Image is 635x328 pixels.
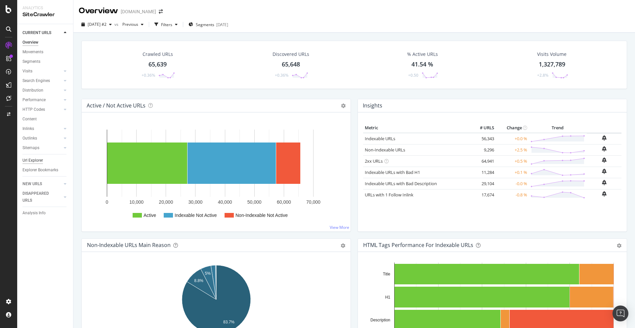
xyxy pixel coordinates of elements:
div: bell-plus [602,180,607,185]
td: +2.5 % [496,144,529,155]
div: Visits [22,68,32,75]
div: Filters [161,22,172,27]
th: Change [496,123,529,133]
a: Explorer Bookmarks [22,167,68,174]
div: Analytics [22,5,68,11]
div: NEW URLS [22,181,42,187]
a: Performance [22,97,62,103]
text: 30,000 [189,199,203,205]
a: Indexable URLs with Bad Description [365,181,437,186]
div: 41.54 % [411,60,433,69]
div: [DATE] [216,22,228,27]
a: Indexable URLs [365,136,395,142]
div: Movements [22,49,43,56]
div: +2.8% [537,72,548,78]
a: Distribution [22,87,62,94]
div: +0.50 [408,72,418,78]
div: Crawled URLs [143,51,173,58]
a: Url Explorer [22,157,68,164]
div: CURRENT URLS [22,29,51,36]
text: Title [383,272,391,276]
div: HTTP Codes [22,106,45,113]
text: Indexable Not Active [175,213,217,218]
td: +0.1 % [496,167,529,178]
a: NEW URLS [22,181,62,187]
a: Visits [22,68,62,75]
text: 20,000 [159,199,173,205]
td: 64,941 [469,155,496,167]
a: Overview [22,39,68,46]
a: Indexable URLs with Bad H1 [365,169,420,175]
div: gear [341,243,345,248]
div: gear [617,243,621,248]
div: Non-Indexable URLs Main Reason [87,242,171,248]
button: [DATE] #2 [79,19,114,30]
text: 5% [205,271,211,276]
div: 65,639 [148,60,167,69]
a: Movements [22,49,68,56]
a: Search Engines [22,77,62,84]
a: HTTP Codes [22,106,62,113]
div: Visits Volume [537,51,567,58]
div: Analysis Info [22,210,46,217]
div: Sitemaps [22,144,39,151]
button: Previous [120,19,146,30]
th: Metric [363,123,469,133]
a: URLs with 1 Follow Inlink [365,192,413,198]
h4: Insights [363,101,382,110]
a: Non-Indexable URLs [365,147,405,153]
div: [DOMAIN_NAME] [121,8,156,15]
div: bell-plus [602,135,607,141]
td: 29,104 [469,178,496,189]
div: Open Intercom Messenger [613,306,628,321]
div: Search Engines [22,77,50,84]
span: Segments [196,22,214,27]
div: Distribution [22,87,43,94]
text: 0 [106,199,108,205]
a: Inlinks [22,125,62,132]
h4: Active / Not Active URLs [87,101,146,110]
span: vs [114,21,120,27]
td: 17,674 [469,189,496,200]
text: Non-Indexable Not Active [235,213,288,218]
div: Explorer Bookmarks [22,167,58,174]
td: -0.0 % [496,178,529,189]
a: Analysis Info [22,210,68,217]
a: View More [330,225,349,230]
div: bell-plus [602,157,607,163]
button: Segments[DATE] [186,19,231,30]
div: 65,648 [282,60,300,69]
a: CURRENT URLS [22,29,62,36]
text: Description [370,318,390,322]
td: +0.5 % [496,155,529,167]
text: H1 [385,295,391,300]
div: SiteCrawler [22,11,68,19]
div: Inlinks [22,125,34,132]
div: Discovered URLs [273,51,309,58]
div: HTML Tags Performance for Indexable URLs [363,242,473,248]
div: % Active URLs [407,51,438,58]
a: Sitemaps [22,144,62,151]
td: 56,343 [469,133,496,144]
td: +0.0 % [496,133,529,144]
div: Performance [22,97,46,103]
div: Content [22,116,37,123]
td: 11,284 [469,167,496,178]
th: # URLS [469,123,496,133]
text: 8.8% [194,278,203,283]
span: 2025 Aug. 31st #2 [88,21,106,27]
svg: A chart. [87,123,345,226]
div: Segments [22,58,40,65]
text: 60,000 [277,199,291,205]
a: Content [22,116,68,123]
div: bell-plus [602,146,607,151]
text: 70,000 [306,199,320,205]
a: 2xx URLs [365,158,383,164]
text: 50,000 [247,199,262,205]
div: 1,327,789 [539,60,565,69]
div: Url Explorer [22,157,43,164]
div: bell-plus [602,191,607,196]
button: Filters [152,19,180,30]
text: Active [144,213,156,218]
th: Trend [529,123,587,133]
